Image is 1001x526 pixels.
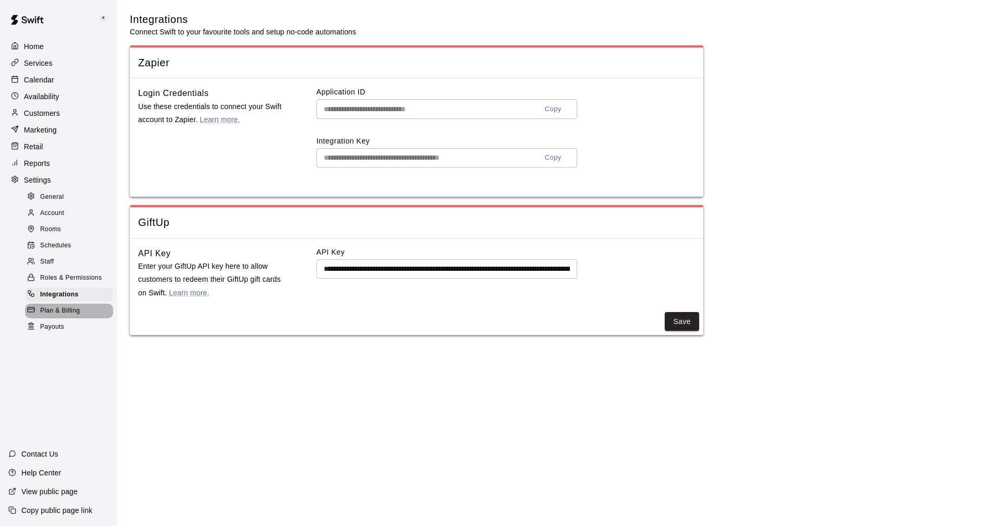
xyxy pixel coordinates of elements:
[24,175,51,185] p: Settings
[40,306,80,316] span: Plan & Billing
[25,254,117,270] a: Staff
[138,260,283,300] p: Enter your GiftUp API key here to allow customers to redeem their GiftUp gift cards on Swift.
[40,273,102,283] span: Roles & Permissions
[536,101,570,117] button: Copy
[25,319,117,335] a: Payouts
[8,72,109,88] a: Calendar
[25,288,113,302] div: Integrations
[8,172,109,188] a: Settings
[665,312,699,331] button: Save
[97,13,110,25] img: Keith Brooks
[25,255,113,269] div: Staff
[40,192,64,202] span: General
[25,271,113,285] div: Roles & Permissions
[40,322,64,332] span: Payouts
[21,505,92,516] p: Copy public page link
[95,8,117,29] div: Keith Brooks
[130,27,356,37] p: Connect Swift to your favourite tools and setup no-code automations
[8,156,109,171] a: Reports
[8,55,109,71] a: Services
[130,13,356,27] h5: Integrations
[138,247,170,260] h6: API Key
[8,89,109,104] a: Availability
[40,224,61,235] span: Rooms
[25,320,113,334] div: Payouts
[25,270,117,286] a: Roles & Permissions
[21,468,61,478] p: Help Center
[25,238,117,254] a: Schedules
[40,208,64,219] span: Account
[8,105,109,121] a: Customers
[25,222,113,237] div: Rooms
[25,189,117,205] a: General
[8,39,109,54] a: Home
[24,141,43,152] p: Retail
[40,257,54,267] span: Staff
[200,115,240,124] a: Learn more.
[24,75,54,85] p: Calendar
[24,91,59,102] p: Availability
[24,58,53,68] p: Services
[316,136,370,146] label: Integration Key
[21,449,58,459] p: Contact Us
[138,56,695,70] span: Zapier
[25,304,113,318] div: Plan & Billing
[25,190,113,205] div: General
[536,150,570,166] button: Copy
[316,87,365,97] label: Application ID
[25,303,117,319] a: Plan & Billing
[25,238,113,253] div: Schedules
[24,158,50,169] p: Reports
[21,486,78,497] p: View public page
[25,222,117,238] a: Rooms
[25,205,117,221] a: Account
[8,139,109,154] a: Retail
[138,100,283,126] p: Use these credentials to connect your Swift account to Zapier.
[316,247,345,257] label: API Key
[40,241,71,251] span: Schedules
[169,289,209,297] a: Learn more.
[24,41,44,52] p: Home
[24,125,57,135] p: Marketing
[25,286,117,303] a: Integrations
[138,87,209,100] h6: Login Credentials
[40,290,78,300] span: Integrations
[25,206,113,221] div: Account
[138,216,695,230] span: GiftUp
[8,122,109,138] a: Marketing
[24,108,60,118] p: Customers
